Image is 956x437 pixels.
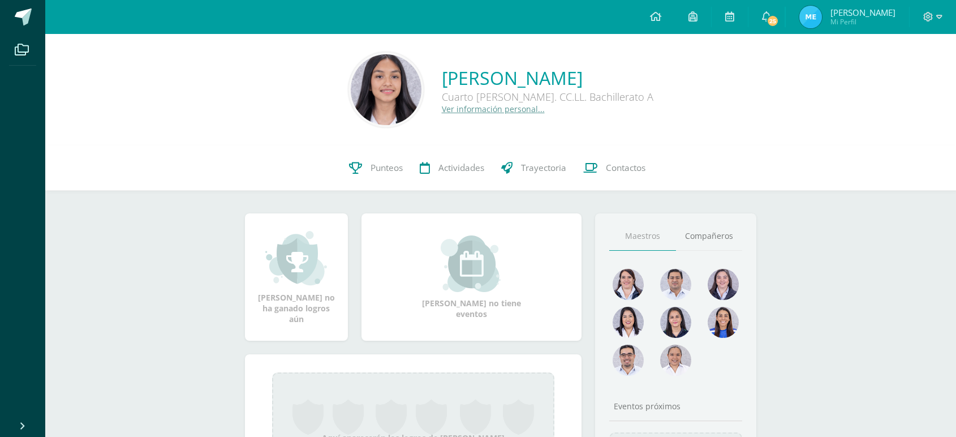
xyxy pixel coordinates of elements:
span: Contactos [606,162,645,174]
div: Eventos próximos [609,401,743,412]
a: Actividades [411,145,493,191]
img: achievement_small.png [265,230,327,286]
a: Contactos [575,145,654,191]
div: Cuarto [PERSON_NAME]. CC.LL. Bachillerato A [442,90,653,104]
div: [PERSON_NAME] no ha ganado logros aún [256,230,337,324]
span: Mi Perfil [830,17,895,27]
img: 6bc5668d4199ea03c0854e21131151f7.png [660,307,691,338]
img: event_small.png [441,235,502,292]
a: Trayectoria [493,145,575,191]
span: Actividades [438,162,484,174]
img: 5b1461e84b32f3e9a12355c7ee942746.png [613,269,644,300]
img: d869f4b24ccbd30dc0e31b0593f8f022.png [660,345,691,376]
img: 9a0812c6f881ddad7942b4244ed4a083.png [660,269,691,300]
span: Trayectoria [521,162,566,174]
img: c717c6dd901b269d3ae6ea341d867eaf.png [613,345,644,376]
img: a5c04a697988ad129bdf05b8f922df21.png [708,307,739,338]
a: Compañeros [676,222,743,251]
a: Punteos [341,145,411,191]
span: 25 [766,15,779,27]
img: 33529fdbffb77f3e1b3ac10476456ace.png [351,54,421,125]
div: [PERSON_NAME] no tiene eventos [415,235,528,319]
img: 0580b9beee8b50b4e2a2441e05bb36d6.png [613,307,644,338]
img: c3579e79d07ed16708d7cededde04bff.png [708,269,739,300]
a: Maestros [609,222,676,251]
img: 1081ff69c784832f7e8e7ec1b2af4791.png [799,6,822,28]
span: [PERSON_NAME] [830,7,895,18]
a: [PERSON_NAME] [442,66,653,90]
a: Ver información personal... [442,104,545,114]
span: Punteos [371,162,403,174]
